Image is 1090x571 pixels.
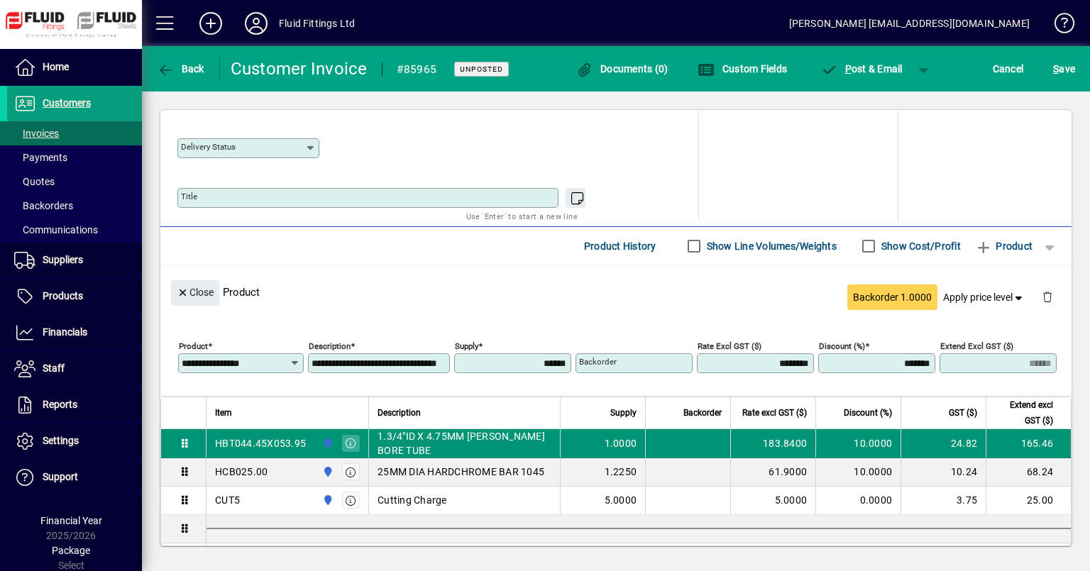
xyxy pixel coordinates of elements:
td: 10.24 [901,458,986,487]
span: AUCKLAND [319,436,335,451]
span: Package [52,545,90,556]
button: Custom Fields [694,56,791,82]
span: Backorder 1.0000 [853,290,932,305]
td: 3.75 [901,487,986,515]
button: Save [1050,56,1079,82]
span: Product [975,235,1033,257]
app-page-header-button: Delete [1030,290,1064,303]
td: 24.82 [901,429,986,458]
td: 10.0000 [815,458,901,487]
span: Communications [14,224,98,235]
div: Fluid Fittings Ltd [279,12,355,35]
span: Quotes [14,176,55,187]
mat-label: Backorder [579,357,617,367]
label: Show Line Volumes/Weights [704,239,837,253]
div: Product [160,266,1072,318]
span: AUCKLAND [319,492,335,508]
mat-label: Discount (%) [819,340,865,350]
span: Invoices [14,128,59,139]
div: #85965 [397,58,437,81]
a: Reports [7,387,142,423]
a: Staff [7,351,142,387]
app-page-header-button: Back [142,56,220,82]
span: 25MM DIA HARDCHROME BAR 1045 [378,465,544,479]
button: Cancel [989,56,1028,82]
mat-label: Title [181,192,197,201]
span: Suppliers [43,254,83,265]
span: Backorders [14,200,73,211]
span: Back [157,63,204,74]
button: Delete [1030,280,1064,314]
button: Close [171,280,219,306]
a: Communications [7,218,142,242]
button: Add [188,11,233,36]
app-page-header-button: Close [167,285,223,298]
span: S [1053,63,1059,74]
span: Custom Fields [698,63,787,74]
span: Discount (%) [844,405,892,421]
mat-label: Product [179,340,208,350]
a: Products [7,279,142,314]
span: Item [215,405,232,421]
span: 1.0000 [605,436,637,450]
div: [PERSON_NAME] [EMAIL_ADDRESS][DOMAIN_NAME] [789,12,1030,35]
mat-label: Description [309,340,351,350]
span: Product History [584,235,656,257]
button: Profile [233,11,279,36]
mat-label: Extend excl GST ($) [940,340,1013,350]
a: Financials [7,315,142,350]
span: Support [43,471,78,482]
div: 183.8400 [739,436,807,450]
span: Payments [14,152,67,163]
span: Unposted [460,65,503,74]
mat-label: Supply [455,340,478,350]
span: Home [43,61,69,72]
button: Back [153,56,208,82]
span: Apply price level [943,290,1025,305]
span: P [845,63,852,74]
td: 0.0000 [815,487,901,515]
div: 61.9000 [739,465,807,479]
span: GST ($) [949,405,977,421]
button: Documents (0) [573,56,672,82]
div: Customer Invoice [231,57,368,80]
a: Quotes [7,170,142,194]
span: Settings [43,435,79,446]
td: 25.00 [986,487,1071,515]
button: Product History [578,233,662,259]
span: 1.2250 [605,465,637,479]
mat-label: Delivery status [181,142,236,152]
span: Staff [43,362,65,374]
span: 1.3/4"ID X 4.75MM [PERSON_NAME] BORE TUBE [378,429,551,458]
span: Rate excl GST ($) [742,405,807,421]
span: 5.0000 [605,493,637,507]
span: Customers [43,97,91,109]
a: Payments [7,145,142,170]
span: Backorder [683,405,722,421]
a: Home [7,50,142,85]
div: HCB025.00 [215,465,268,479]
span: Supply [610,405,637,421]
td: 165.46 [986,429,1071,458]
button: Post & Email [813,56,910,82]
span: Documents (0) [576,63,668,74]
a: Suppliers [7,243,142,278]
mat-hint: Use 'Enter' to start a new line [466,208,578,224]
button: Backorder 1.0000 [847,284,937,310]
span: Products [43,290,83,301]
a: Support [7,460,142,495]
a: Settings [7,423,142,459]
span: Description [378,405,421,421]
a: Backorders [7,194,142,218]
td: 68.24 [986,458,1071,487]
button: Apply price level [937,284,1031,310]
span: Extend excl GST ($) [995,397,1053,428]
span: Financial Year [40,515,102,526]
span: ost & Email [820,63,903,74]
span: Cancel [993,57,1024,80]
td: 10.0000 [815,429,901,458]
mat-label: Rate excl GST ($) [698,340,761,350]
span: AUCKLAND [319,464,335,479]
span: Cutting Charge [378,493,447,507]
a: Invoices [7,121,142,145]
